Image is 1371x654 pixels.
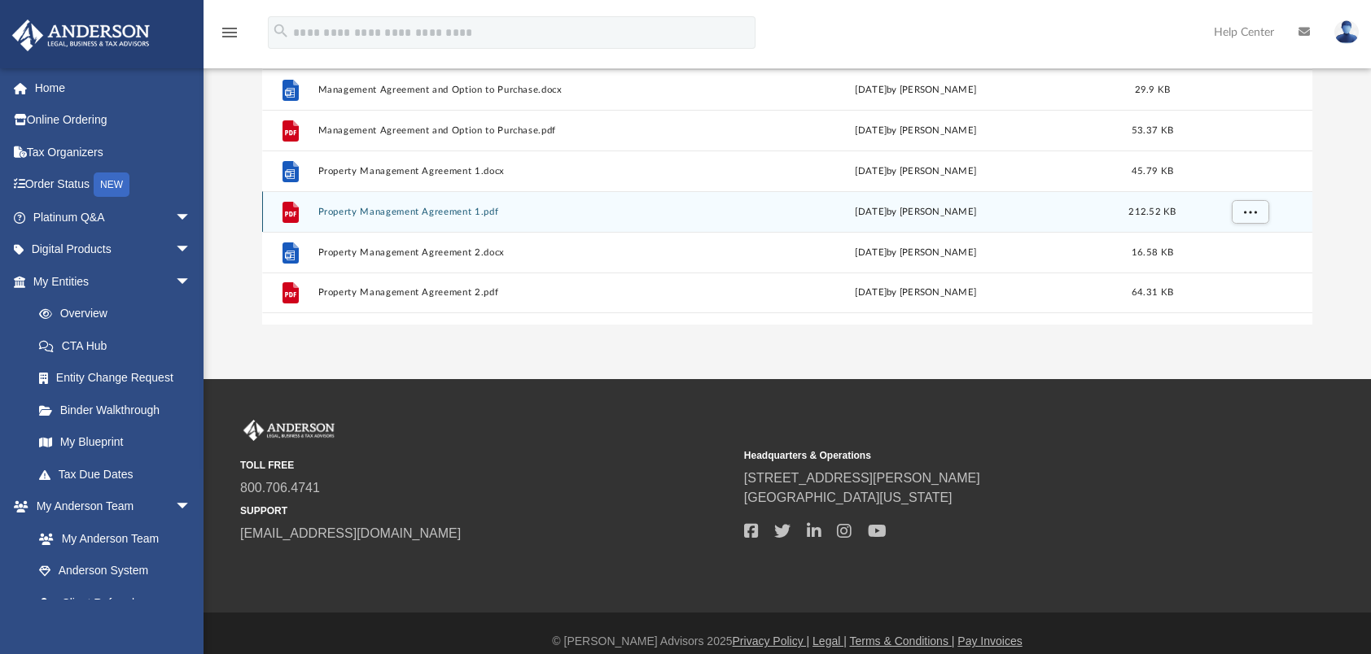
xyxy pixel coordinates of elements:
[733,634,810,647] a: Privacy Policy |
[220,23,239,42] i: menu
[719,164,1113,179] div: [DATE] by [PERSON_NAME]
[94,172,129,197] div: NEW
[318,166,712,177] button: Property Management Agreement 1.docx
[1334,20,1359,44] img: User Pic
[240,526,461,540] a: [EMAIL_ADDRESS][DOMAIN_NAME]
[744,448,1237,463] small: Headquarters & Operations
[175,265,208,299] span: arrow_drop_down
[957,634,1022,647] a: Pay Invoices
[11,136,216,168] a: Tax Organizers
[23,298,216,330] a: Overview
[318,207,712,217] button: Property Management Agreement 1.pdf
[744,471,980,485] a: [STREET_ADDRESS][PERSON_NAME]
[11,72,216,104] a: Home
[11,265,216,298] a: My Entitiesarrow_drop_down
[175,490,208,524] span: arrow_drop_down
[23,426,208,459] a: My Blueprint
[240,481,320,495] a: 800.706.4741
[1231,200,1268,225] button: More options
[272,22,290,40] i: search
[11,168,216,202] a: Order StatusNEW
[7,20,155,51] img: Anderson Advisors Platinum Portal
[1128,207,1176,216] span: 212.52 KB
[318,125,712,136] button: Management Agreement and Option to Purchase.pdf
[813,634,847,647] a: Legal |
[11,201,216,233] a: Platinum Q&Aarrow_drop_down
[204,633,1371,650] div: © [PERSON_NAME] Advisors 2025
[1132,248,1173,257] span: 16.58 KB
[11,233,216,266] a: Digital Productsarrow_drop_down
[1132,167,1173,176] span: 45.79 KB
[318,287,712,298] button: Property Management Agreement 2.pdf
[23,329,216,362] a: CTA Hub
[1134,85,1170,94] span: 29.9 KB
[240,458,733,473] small: TOLL FREE
[719,286,1113,300] div: [DATE] by [PERSON_NAME]
[318,85,712,95] button: Management Agreement and Option to Purchase.docx
[744,490,953,504] a: [GEOGRAPHIC_DATA][US_STATE]
[1132,288,1173,297] span: 64.31 KB
[175,233,208,267] span: arrow_drop_down
[23,555,208,587] a: Anderson System
[220,31,239,42] a: menu
[240,504,733,518] small: SUPPORT
[850,634,955,647] a: Terms & Conditions |
[23,394,216,426] a: Binder Walkthrough
[11,104,216,137] a: Online Ordering
[11,490,208,523] a: My Anderson Teamarrow_drop_down
[23,586,208,619] a: Client Referrals
[23,362,216,395] a: Entity Change Request
[719,124,1113,138] div: [DATE] by [PERSON_NAME]
[1132,126,1173,135] span: 53.37 KB
[23,522,199,555] a: My Anderson Team
[318,247,712,258] button: Property Management Agreement 2.docx
[23,458,216,490] a: Tax Due Dates
[719,83,1113,98] div: [DATE] by [PERSON_NAME]
[240,420,338,441] img: Anderson Advisors Platinum Portal
[175,201,208,234] span: arrow_drop_down
[719,205,1113,220] div: [DATE] by [PERSON_NAME]
[719,246,1113,260] div: [DATE] by [PERSON_NAME]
